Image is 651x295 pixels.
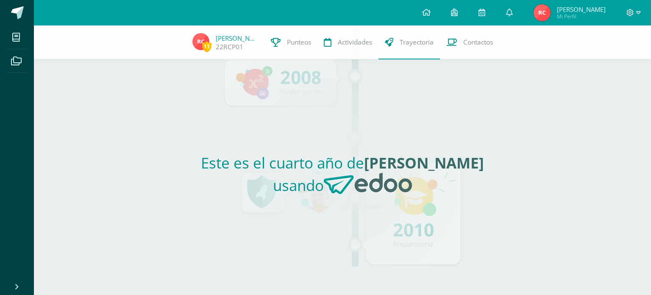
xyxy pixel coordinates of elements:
[534,4,551,21] img: 877964899b5cbc42c56e6a2c2f60f135.png
[440,25,499,59] a: Contactos
[400,38,434,47] span: Trayectoria
[264,25,317,59] a: Punteos
[463,38,493,47] span: Contactos
[364,153,484,173] strong: [PERSON_NAME]
[378,25,440,59] a: Trayectoria
[202,41,211,52] span: 11
[216,42,243,51] a: 22RCP01
[192,33,209,50] img: 877964899b5cbc42c56e6a2c2f60f135.png
[216,34,258,42] a: [PERSON_NAME]
[557,5,606,14] span: [PERSON_NAME]
[287,38,311,47] span: Punteos
[557,13,606,20] span: Mi Perfil
[151,153,534,202] h2: Este es el cuarto año de usando
[324,173,412,195] img: Edoo
[338,38,372,47] span: Actividades
[317,25,378,59] a: Actividades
